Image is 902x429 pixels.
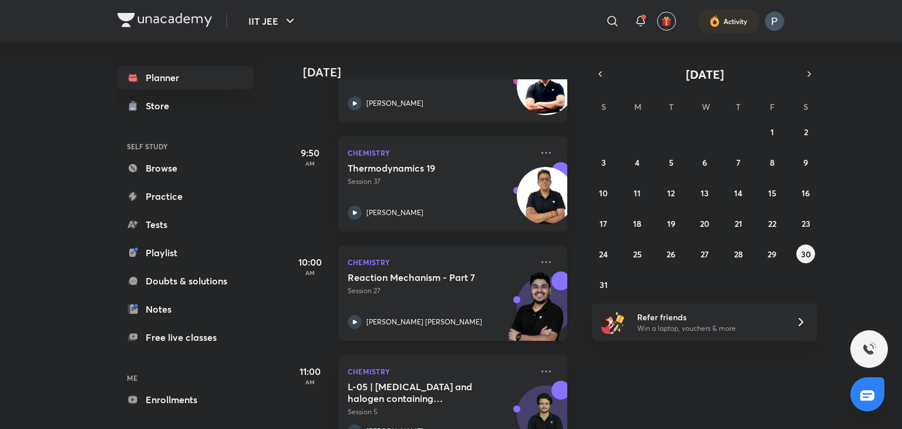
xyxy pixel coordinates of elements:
[804,126,808,138] abbr: August 2, 2025
[628,214,647,233] button: August 18, 2025
[862,342,876,356] img: ttu
[734,249,743,260] abbr: August 28, 2025
[633,218,641,229] abbr: August 18, 2025
[594,183,613,202] button: August 10, 2025
[695,244,714,263] button: August 27, 2025
[661,16,672,26] img: avatar
[287,146,334,160] h5: 9:50
[628,244,647,263] button: August 25, 2025
[796,122,815,141] button: August 2, 2025
[700,218,709,229] abbr: August 20, 2025
[801,249,811,260] abbr: August 30, 2025
[770,126,774,138] abbr: August 1, 2025
[695,214,714,233] button: August 20, 2025
[796,183,815,202] button: August 16, 2025
[770,101,775,112] abbr: Friday
[803,157,808,168] abbr: August 9, 2025
[287,378,334,386] p: AM
[146,99,176,113] div: Store
[594,244,613,263] button: August 24, 2025
[348,146,532,160] p: Chemistry
[628,153,647,172] button: August 4, 2025
[503,272,567,353] img: unacademy
[763,244,782,263] button: August 29, 2025
[287,160,334,167] p: AM
[117,388,254,411] a: Enrollments
[763,183,782,202] button: August 15, 2025
[348,407,532,417] p: Session 5
[601,310,625,334] img: referral
[770,157,775,168] abbr: August 8, 2025
[803,101,808,112] abbr: Saturday
[117,13,212,30] a: Company Logo
[599,249,608,260] abbr: August 24, 2025
[736,101,741,112] abbr: Thursday
[366,317,482,327] p: [PERSON_NAME] [PERSON_NAME]
[768,187,776,199] abbr: August 15, 2025
[796,153,815,172] button: August 9, 2025
[669,157,674,168] abbr: August 5, 2025
[701,249,709,260] abbr: August 27, 2025
[600,279,608,290] abbr: August 31, 2025
[348,272,494,283] h5: Reaction Mechanism - Part 7
[628,183,647,202] button: August 11, 2025
[117,136,254,156] h6: SELF STUDY
[601,157,606,168] abbr: August 3, 2025
[729,244,748,263] button: August 28, 2025
[768,249,776,260] abbr: August 29, 2025
[802,218,810,229] abbr: August 23, 2025
[287,364,334,378] h5: 11:00
[701,187,709,199] abbr: August 13, 2025
[117,213,254,236] a: Tests
[117,241,254,264] a: Playlist
[729,214,748,233] button: August 21, 2025
[763,214,782,233] button: August 22, 2025
[635,157,640,168] abbr: August 4, 2025
[117,13,212,27] img: Company Logo
[796,244,815,263] button: August 30, 2025
[729,153,748,172] button: August 7, 2025
[667,218,675,229] abbr: August 19, 2025
[669,101,674,112] abbr: Tuesday
[348,364,532,378] p: Chemistry
[662,244,681,263] button: August 26, 2025
[634,187,641,199] abbr: August 11, 2025
[634,101,641,112] abbr: Monday
[637,323,782,334] p: Win a laptop, vouchers & more
[662,183,681,202] button: August 12, 2025
[662,153,681,172] button: August 5, 2025
[695,183,714,202] button: August 13, 2025
[765,11,785,31] img: Payal Kumari
[366,98,423,109] p: [PERSON_NAME]
[667,249,675,260] abbr: August 26, 2025
[633,249,642,260] abbr: August 25, 2025
[366,207,423,218] p: [PERSON_NAME]
[117,185,254,208] a: Practice
[637,311,782,323] h6: Refer friends
[241,9,304,33] button: IIT JEE
[702,101,710,112] abbr: Wednesday
[763,122,782,141] button: August 1, 2025
[657,12,676,31] button: avatar
[608,66,801,82] button: [DATE]
[763,153,782,172] button: August 8, 2025
[736,157,741,168] abbr: August 7, 2025
[348,162,494,174] h5: Thermodynamics 19
[600,218,607,229] abbr: August 17, 2025
[117,368,254,388] h6: ME
[348,286,532,296] p: Session 27
[348,255,532,269] p: Chemistry
[594,214,613,233] button: August 17, 2025
[662,214,681,233] button: August 19, 2025
[734,187,742,199] abbr: August 14, 2025
[117,326,254,349] a: Free live classes
[601,101,606,112] abbr: Sunday
[702,157,707,168] abbr: August 6, 2025
[709,14,720,28] img: activity
[735,218,742,229] abbr: August 21, 2025
[796,214,815,233] button: August 23, 2025
[599,187,608,199] abbr: August 10, 2025
[287,269,334,276] p: AM
[348,381,494,404] h5: L-05 | Hydrocarbons and halogen containing compounds
[667,187,675,199] abbr: August 12, 2025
